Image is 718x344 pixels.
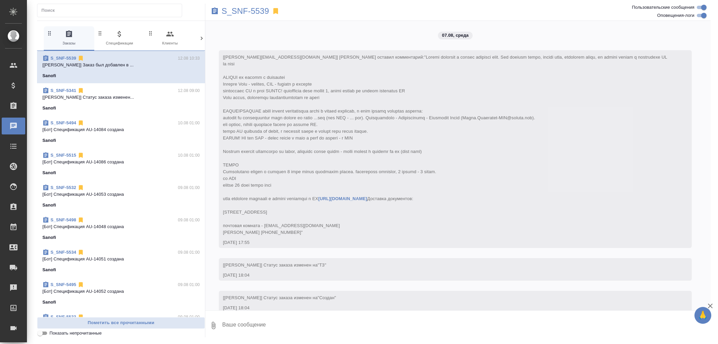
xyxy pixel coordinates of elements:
svg: Зажми и перетащи, чтобы поменять порядок вкладок [198,30,204,36]
svg: Отписаться [77,184,84,191]
span: 🙏 [697,308,709,322]
a: S_SNF-5494 [50,120,76,125]
p: [Бот] Спецификация AU-14084 создана [42,126,200,133]
div: S_SNF-553912.08 10:33[[PERSON_NAME]] Заказ был добавлен в ...Sanofi [37,51,205,83]
span: "ТЗ" [318,262,327,268]
span: [[PERSON_NAME]] Статус заказа изменен на [223,295,336,300]
a: S_SNF-5495 [50,282,76,287]
svg: Зажми и перетащи, чтобы поменять порядок вкладок [46,30,53,36]
button: Пометить все прочитанными [37,317,205,329]
span: [[PERSON_NAME]] Статус заказа изменен на [223,262,326,268]
p: [Бот] Спецификация AU-14051 создана [42,256,200,262]
span: Спецификации [97,30,142,46]
p: 07.08, среда [442,32,469,39]
svg: Отписаться [77,281,84,288]
p: [Бот] Спецификация AU-14053 создана [42,191,200,198]
div: [DATE] 17:55 [223,239,668,246]
p: [Бот] Спецификация AU-14086 создана [42,159,200,165]
div: S_SNF-549509.08 01:00[Бот] Спецификация AU-14052 созданаSanofi [37,277,205,310]
a: S_SNF-5534 [50,250,76,255]
p: [[PERSON_NAME]] Статус заказа изменен... [42,94,200,101]
p: Sanofi [42,169,56,176]
svg: Отписаться [77,87,84,94]
p: 12.08 10:33 [178,55,200,62]
svg: Отписаться [77,55,84,62]
div: [DATE] 18:04 [223,272,668,279]
div: S_SNF-551510.08 01:00[Бот] Спецификация AU-14086 созданаSanofi [37,148,205,180]
span: "Loremi dolorsit a consec adipisci elit. Sed doeiusm tempo, incidi utla, etdolorem aliqu, en admi... [223,55,668,235]
span: Входящие [198,30,243,46]
svg: Отписаться [77,249,84,256]
p: 12.08 09:00 [178,87,200,94]
svg: Отписаться [77,217,84,223]
input: Поиск [41,6,182,15]
div: [DATE] 18:04 [223,305,668,311]
p: 09.08 01:00 [178,217,200,223]
span: "Создан" [318,295,336,300]
div: S_SNF-553209.08 01:00[Бот] Спецификация AU-14053 созданаSanofi [37,180,205,213]
p: Sanofi [42,234,56,241]
p: [[PERSON_NAME]] Заказ был добавлен в ... [42,62,200,68]
p: 09.08 01:00 [178,249,200,256]
div: S_SNF-549809.08 01:00[Бот] Спецификация AU-14048 созданаSanofi [37,213,205,245]
p: Sanofi [42,267,56,273]
p: [Бот] Спецификация AU-14048 создана [42,223,200,230]
div: S_SNF-553309.08 01:00[Бот] Спецификация AU-14050 созданаSanofi [37,310,205,342]
p: Sanofi [42,105,56,112]
a: S_SNF-5498 [50,217,76,222]
span: Заказы [46,30,92,46]
p: 09.08 01:00 [178,281,200,288]
a: [URL][DOMAIN_NAME] [318,196,367,201]
span: Оповещения-логи [657,12,694,19]
p: 10.08 01:00 [178,152,200,159]
svg: Отписаться [77,120,84,126]
p: Sanofi [42,72,56,79]
svg: Зажми и перетащи, чтобы поменять порядок вкладок [97,30,103,36]
span: Показать непрочитанные [49,330,102,337]
span: Пометить все прочитанными [41,319,201,327]
svg: Отписаться [77,314,84,320]
p: [Бот] Спецификация AU-14052 создана [42,288,200,295]
a: S_SNF-5515 [50,153,76,158]
a: S_SNF-5539 [50,56,76,61]
a: S_SNF-5533 [50,314,76,319]
div: S_SNF-534112.08 09:00[[PERSON_NAME]] Статус заказа изменен...Sanofi [37,83,205,116]
a: S_SNF-5532 [50,185,76,190]
span: Пользовательские сообщения [632,4,694,11]
p: Sanofi [42,299,56,306]
span: [[PERSON_NAME][EMAIL_ADDRESS][DOMAIN_NAME]] [PERSON_NAME] оставил комментарий: [223,55,668,235]
p: Sanofi [42,202,56,209]
svg: Зажми и перетащи, чтобы поменять порядок вкладок [147,30,154,36]
div: S_SNF-553409.08 01:00[Бот] Спецификация AU-14051 созданаSanofi [37,245,205,277]
span: Клиенты [147,30,193,46]
svg: Отписаться [77,152,84,159]
a: S_SNF-5341 [50,88,76,93]
a: S_SNF-5539 [221,8,269,14]
p: 10.08 01:00 [178,120,200,126]
p: 09.08 01:00 [178,184,200,191]
div: S_SNF-549410.08 01:00[Бот] Спецификация AU-14084 созданаSanofi [37,116,205,148]
p: 09.08 01:00 [178,314,200,320]
button: 🙏 [694,307,711,324]
p: Sanofi [42,137,56,144]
